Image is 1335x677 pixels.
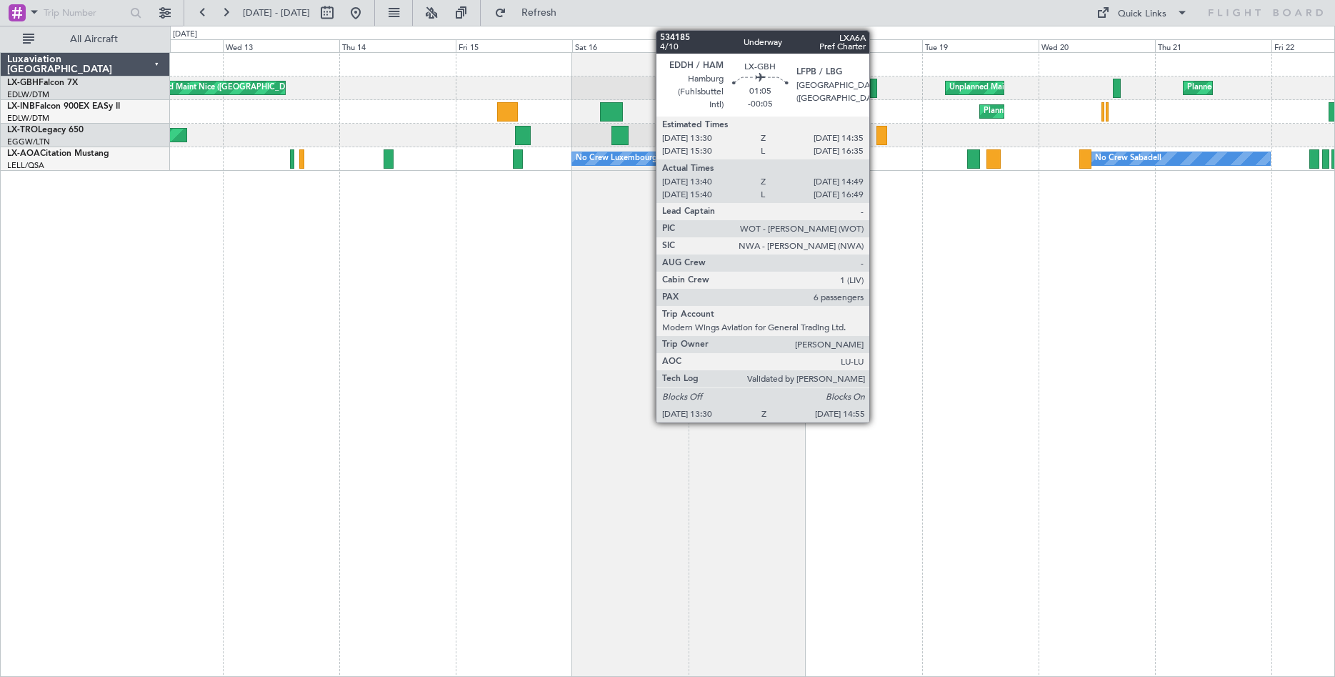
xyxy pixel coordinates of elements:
[984,101,1101,122] div: Planned Maint Geneva (Cointrin)
[173,29,197,41] div: [DATE]
[37,34,151,44] span: All Aircraft
[509,8,569,18] span: Refresh
[488,1,574,24] button: Refresh
[1089,1,1195,24] button: Quick Links
[922,39,1039,52] div: Tue 19
[7,102,35,111] span: LX-INB
[1039,39,1155,52] div: Wed 20
[7,149,40,158] span: LX-AOA
[7,102,120,111] a: LX-INBFalcon 900EX EASy II
[7,79,78,87] a: LX-GBHFalcon 7X
[16,28,155,51] button: All Aircraft
[949,77,1184,99] div: Unplanned Maint [GEOGRAPHIC_DATA] ([GEOGRAPHIC_DATA])
[572,39,689,52] div: Sat 16
[576,148,686,169] div: No Crew Luxembourg (Findel)
[7,126,38,134] span: LX-TRO
[1155,39,1271,52] div: Thu 21
[7,149,109,158] a: LX-AOACitation Mustang
[805,39,921,52] div: Mon 18
[144,77,304,99] div: Planned Maint Nice ([GEOGRAPHIC_DATA])
[1095,148,1161,169] div: No Crew Sabadell
[7,160,44,171] a: LELL/QSA
[44,2,126,24] input: Trip Number
[7,137,50,147] a: EGGW/LTN
[1118,7,1166,21] div: Quick Links
[7,126,84,134] a: LX-TROLegacy 650
[689,39,805,52] div: Sun 17
[7,89,49,100] a: EDLW/DTM
[7,79,39,87] span: LX-GBH
[456,39,572,52] div: Fri 15
[243,6,310,19] span: [DATE] - [DATE]
[7,113,49,124] a: EDLW/DTM
[339,39,456,52] div: Thu 14
[223,39,339,52] div: Wed 13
